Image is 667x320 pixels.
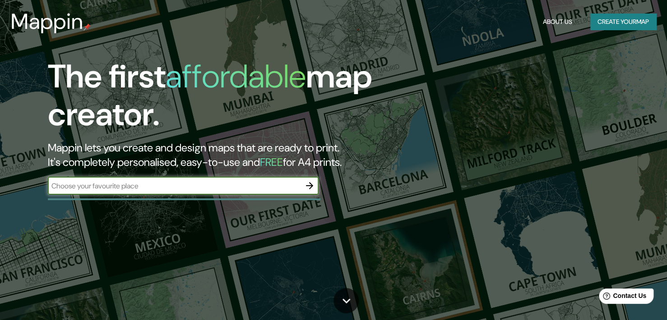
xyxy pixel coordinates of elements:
button: About Us [539,14,576,30]
h1: The first map creator. [48,58,381,141]
iframe: Help widget launcher [587,285,657,310]
h2: Mappin lets you create and design maps that are ready to print. It's completely personalised, eas... [48,141,381,169]
h5: FREE [260,155,283,169]
button: Create yourmap [590,14,656,30]
img: mappin-pin [83,23,91,31]
h1: affordable [166,55,306,97]
input: Choose your favourite place [48,181,301,191]
h3: Mappin [11,9,83,34]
